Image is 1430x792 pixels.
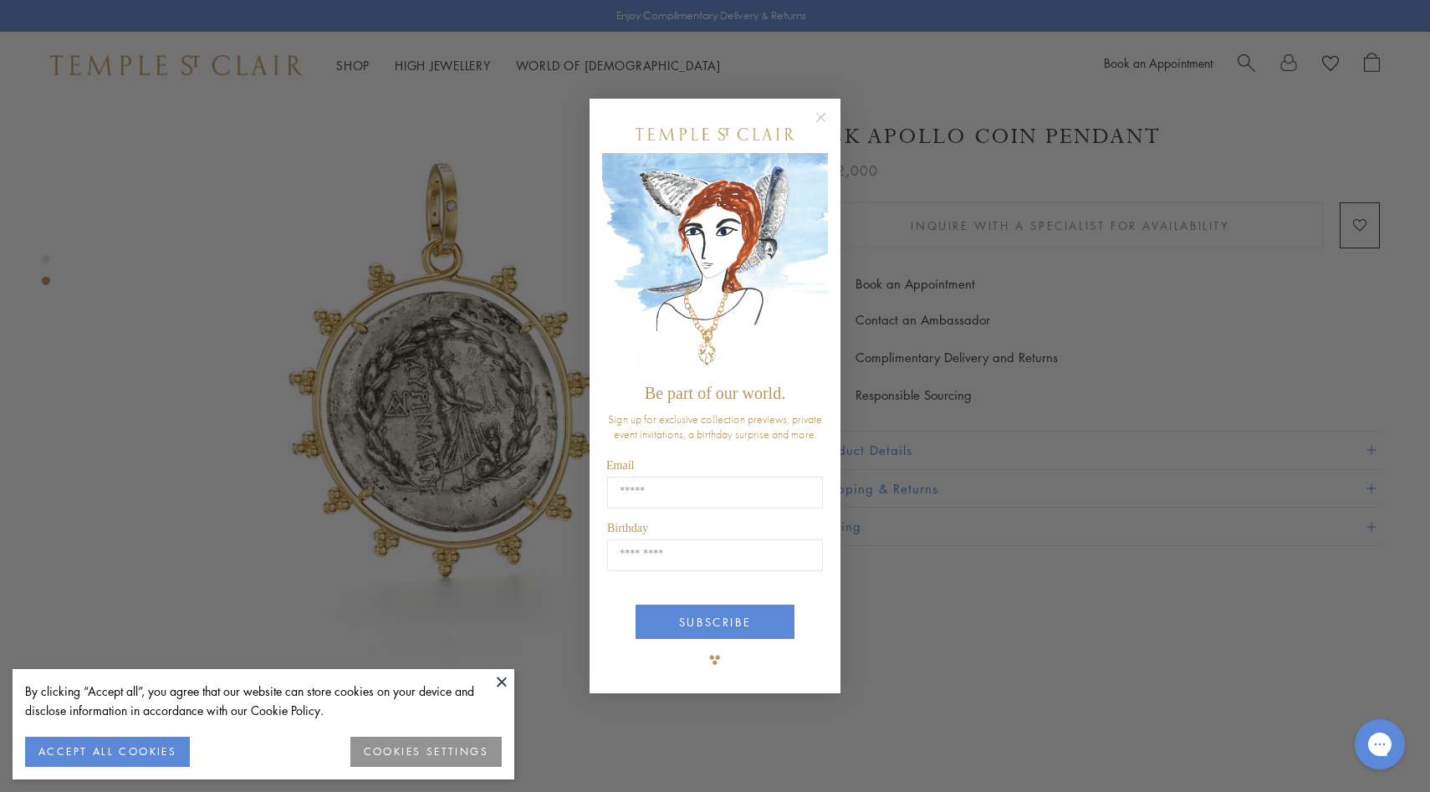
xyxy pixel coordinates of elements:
[636,605,794,639] button: SUBSCRIBE
[645,384,785,402] span: Be part of our world.
[636,128,794,141] img: Temple St. Clair
[350,737,502,767] button: COOKIES SETTINGS
[698,643,732,677] img: TSC
[25,682,502,720] div: By clicking “Accept all”, you agree that our website can store cookies on your device and disclos...
[607,522,648,534] span: Birthday
[602,153,828,376] img: c4a9eb12-d91a-4d4a-8ee0-386386f4f338.jpeg
[608,411,822,442] span: Sign up for exclusive collection previews, private event invitations, a birthday surprise and more.
[819,115,840,136] button: Close dialog
[607,477,823,508] input: Email
[606,459,634,472] span: Email
[1346,713,1413,775] iframe: Gorgias live chat messenger
[25,737,190,767] button: ACCEPT ALL COOKIES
